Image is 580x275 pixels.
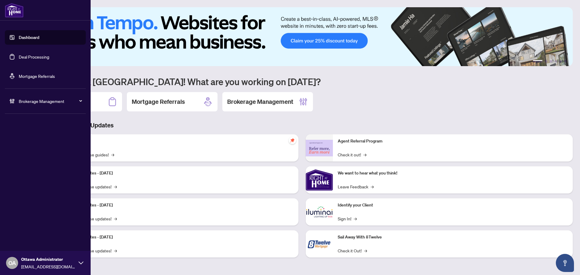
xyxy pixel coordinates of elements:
a: Check it Out!→ [338,247,367,254]
span: OA [8,259,16,267]
p: Agent Referral Program [338,138,568,145]
img: Slide 0 [31,7,573,66]
span: → [114,183,117,190]
a: Check it out!→ [338,151,366,158]
img: logo [5,3,24,18]
a: Deal Processing [19,54,49,59]
a: Dashboard [19,35,39,40]
span: Brokerage Management [19,98,82,104]
span: Ottawa Administrator [21,256,76,263]
button: 5 [559,60,562,62]
p: Platform Updates - [DATE] [63,170,294,177]
img: Identify your Client [306,198,333,225]
button: 6 [564,60,567,62]
span: [EMAIL_ADDRESS][DOMAIN_NAME] [21,263,76,270]
span: → [354,215,357,222]
h1: Welcome back [GEOGRAPHIC_DATA]! What are you working on [DATE]? [31,76,573,87]
img: We want to hear what you think! [306,166,333,193]
p: Sail Away With 8Twelve [338,234,568,241]
button: 2 [545,60,547,62]
span: → [363,151,366,158]
span: pushpin [289,137,296,144]
p: Platform Updates - [DATE] [63,234,294,241]
a: Sign In!→ [338,215,357,222]
img: Agent Referral Program [306,140,333,156]
p: Identify your Client [338,202,568,209]
button: Open asap [556,254,574,272]
span: → [364,247,367,254]
a: Leave Feedback→ [338,183,374,190]
h2: Brokerage Management [227,98,293,106]
a: Mortgage Referrals [19,73,55,79]
button: 3 [550,60,552,62]
img: Sail Away With 8Twelve [306,230,333,257]
p: Self-Help [63,138,294,145]
h2: Mortgage Referrals [132,98,185,106]
h3: Brokerage & Industry Updates [31,121,573,130]
span: → [111,151,114,158]
button: 1 [533,60,543,62]
span: → [114,215,117,222]
span: → [371,183,374,190]
p: We want to hear what you think! [338,170,568,177]
span: → [114,247,117,254]
button: 4 [555,60,557,62]
p: Platform Updates - [DATE] [63,202,294,209]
